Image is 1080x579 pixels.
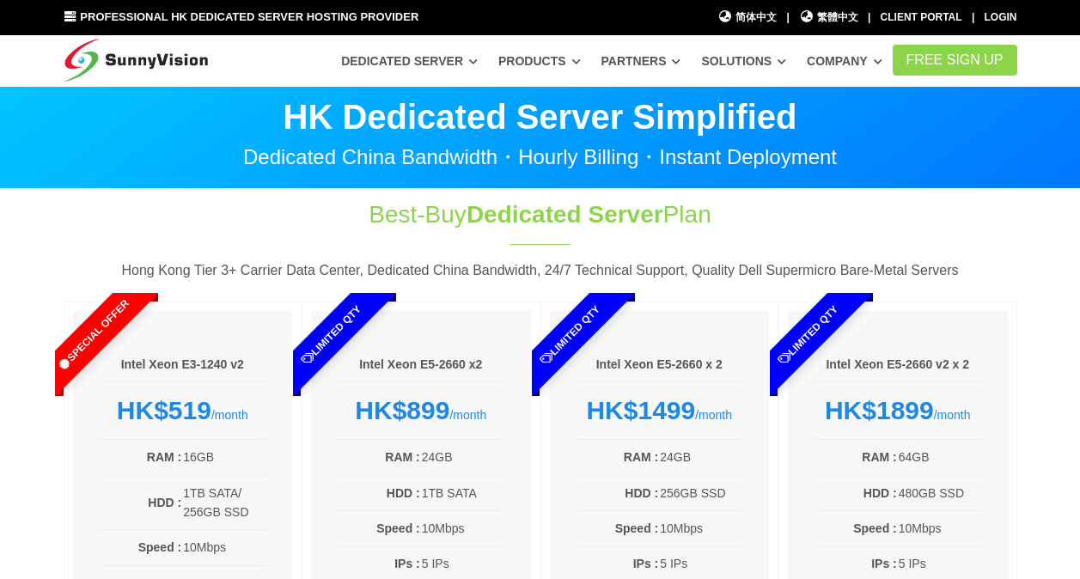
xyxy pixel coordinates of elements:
td: 5 IPs [898,553,982,574]
h6: Intel Xeon E5-2660 x2 [337,357,505,374]
a: Login [985,11,1017,23]
strong: HK$899 [355,396,449,424]
td: 480GB SSD [898,483,982,503]
td: 10Mbps [898,518,982,539]
a: 简体中文 [718,9,778,26]
a: FREE Sign Up [893,45,1017,76]
a: Client Portal [881,11,962,23]
span: Limited Qty [736,263,881,407]
div: /month [576,395,744,426]
b: HDD : [863,486,897,500]
span: Dedicated Server [467,201,663,228]
span: Limited Qty [497,263,642,407]
a: Dedicated Server [341,46,478,76]
b: Speed : [138,540,182,554]
span: Limited Qty [259,263,404,407]
td: 5 IPs [421,553,505,574]
b: IPs : [633,557,659,570]
b: Speed : [615,521,659,535]
b: IPs : [871,557,897,570]
b: RAM : [624,450,658,464]
a: 繁體中文 [799,9,858,26]
td: 1TB SATA/ 256GB SSD [182,483,266,523]
a: Company [807,46,882,76]
b: HDD : [387,486,420,500]
span: Professional HK Dedicated Server Hosting Provider [80,10,418,23]
li: | [786,9,789,26]
td: 24GB [421,447,505,467]
div: /month [337,395,505,426]
td: 256GB SSD [659,483,743,503]
li: | [972,9,974,26]
td: 64GB [898,447,982,467]
h6: Intel Xeon E5-2660 x 2 [576,357,744,374]
span: Special Offer [21,263,165,407]
b: Speed : [376,521,420,535]
td: 5 IPs [659,553,743,574]
p: Dedicated China Bandwidth・Hourly Billing・Instant Deployment [64,147,1017,168]
b: RAM : [385,450,419,464]
p: Hong Kong Tier 3+ Carrier Data Center, Dedicated China Bandwidth, 24/7 Technical Support, Quality... [64,259,1017,282]
b: RAM : [147,450,181,464]
b: Speed : [853,521,897,535]
p: HK Dedicated Server Simplified [64,100,1017,134]
a: Partners [601,46,681,76]
b: HDD : [148,496,181,509]
td: 24GB [659,447,743,467]
td: 10Mbps [421,518,505,539]
div: /month [814,395,982,426]
td: 10Mbps [659,518,743,539]
strong: HK$519 [117,396,211,424]
td: 1TB SATA [421,483,505,503]
b: RAM : [862,450,896,464]
td: 10Mbps [182,537,266,558]
strong: HK$1499 [586,396,695,424]
b: IPs : [394,557,420,570]
h6: Intel Xeon E5-2660 v2 x 2 [814,357,982,374]
a: Products [498,46,581,76]
h6: Intel Xeon E3-1240 v2 [99,357,267,374]
li: | [868,9,870,26]
h1: Best-Buy Plan [254,198,827,231]
td: 16GB [182,447,266,467]
div: /month [99,395,267,426]
b: HDD : [625,486,658,500]
a: Solutions [701,46,786,76]
strong: HK$1899 [825,396,934,424]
